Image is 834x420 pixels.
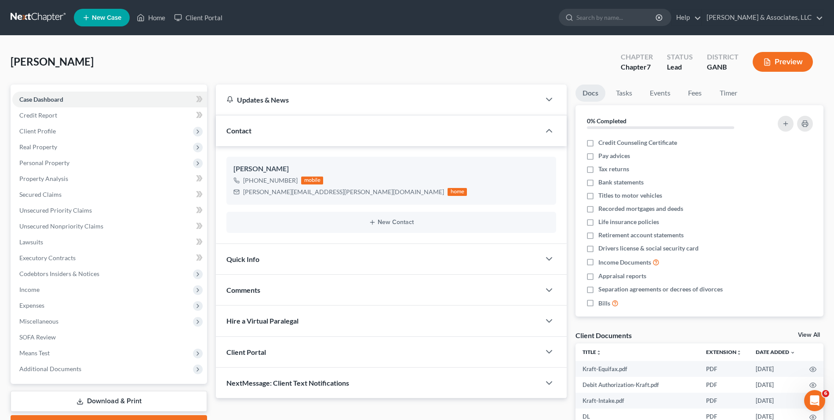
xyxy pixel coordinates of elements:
a: Help [672,10,701,26]
span: Appraisal reports [598,272,646,280]
div: Chapter [621,52,653,62]
span: Life insurance policies [598,217,659,226]
span: Credit Report [19,111,57,119]
a: Unsecured Priority Claims [12,203,207,218]
span: Personal Property [19,159,69,166]
span: Client Profile [19,127,56,135]
span: Hire a Virtual Paralegal [226,317,299,325]
span: Titles to motor vehicles [598,191,662,200]
td: PDF [699,377,749,393]
a: Executory Contracts [12,250,207,266]
span: Recorded mortgages and deeds [598,204,683,213]
span: Contact [226,126,251,135]
span: Expenses [19,302,44,309]
a: Tasks [609,85,639,102]
div: Client Documents [575,331,632,340]
td: Kraft-Equifax.pdf [575,361,699,377]
span: Secured Claims [19,191,62,198]
span: New Case [92,15,121,21]
iframe: Intercom live chat [804,390,825,411]
a: Events [643,85,677,102]
td: PDF [699,393,749,409]
a: Client Portal [170,10,227,26]
span: Executory Contracts [19,254,76,262]
a: Secured Claims [12,187,207,203]
a: Lawsuits [12,234,207,250]
span: 6 [822,390,829,397]
a: Home [132,10,170,26]
span: Quick Info [226,255,259,263]
div: home [448,188,467,196]
a: Unsecured Nonpriority Claims [12,218,207,234]
span: Additional Documents [19,365,81,372]
span: Income Documents [598,258,651,267]
span: Miscellaneous [19,317,58,325]
a: Extensionunfold_more [706,349,742,355]
div: [PERSON_NAME][EMAIL_ADDRESS][PERSON_NAME][DOMAIN_NAME] [243,188,444,196]
span: Case Dashboard [19,96,63,103]
span: Client Portal [226,348,266,356]
span: Bank statements [598,178,644,187]
a: Timer [713,85,744,102]
a: [PERSON_NAME] & Associates, LLC [702,10,823,26]
a: Case Dashboard [12,92,207,107]
a: Credit Report [12,107,207,123]
td: PDF [699,361,749,377]
i: expand_more [790,350,795,355]
span: Pay advices [598,151,630,160]
a: Property Analysis [12,171,207,187]
div: Status [667,52,693,62]
span: Lawsuits [19,238,43,246]
div: District [707,52,739,62]
div: [PHONE_NUMBER] [243,176,298,185]
div: Updates & News [226,95,530,104]
span: Unsecured Priority Claims [19,206,92,214]
span: SOFA Review [19,333,56,341]
td: [DATE] [749,393,802,409]
span: [PERSON_NAME] [11,55,94,68]
i: unfold_more [736,350,742,355]
span: NextMessage: Client Text Notifications [226,379,349,387]
span: Codebtors Insiders & Notices [19,270,99,277]
a: View All [798,332,820,338]
span: 7 [647,63,651,71]
a: SOFA Review [12,329,207,345]
span: Retirement account statements [598,231,684,239]
div: [PERSON_NAME] [233,164,549,174]
span: Real Property [19,143,57,151]
span: Separation agreements or decrees of divorces [598,285,723,294]
td: Kraft-Intake.pdf [575,393,699,409]
span: Tax returns [598,165,629,173]
span: Property Analysis [19,175,68,182]
span: Bills [598,299,610,308]
input: Search by name... [576,9,657,26]
div: Chapter [621,62,653,72]
span: Drivers license & social security card [598,244,699,253]
span: Income [19,286,40,293]
button: New Contact [233,219,549,226]
span: Unsecured Nonpriority Claims [19,222,103,230]
a: Fees [681,85,709,102]
div: GANB [707,62,739,72]
div: Lead [667,62,693,72]
a: Docs [575,85,605,102]
span: Credit Counseling Certificate [598,138,677,147]
a: Date Added expand_more [756,349,795,355]
a: Titleunfold_more [583,349,601,355]
td: [DATE] [749,377,802,393]
span: Comments [226,286,260,294]
span: Means Test [19,349,50,357]
td: Debit Authorization-Kraft.pdf [575,377,699,393]
i: unfold_more [596,350,601,355]
button: Preview [753,52,813,72]
div: mobile [301,177,323,184]
td: [DATE] [749,361,802,377]
a: Download & Print [11,391,207,412]
strong: 0% Completed [587,117,626,125]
